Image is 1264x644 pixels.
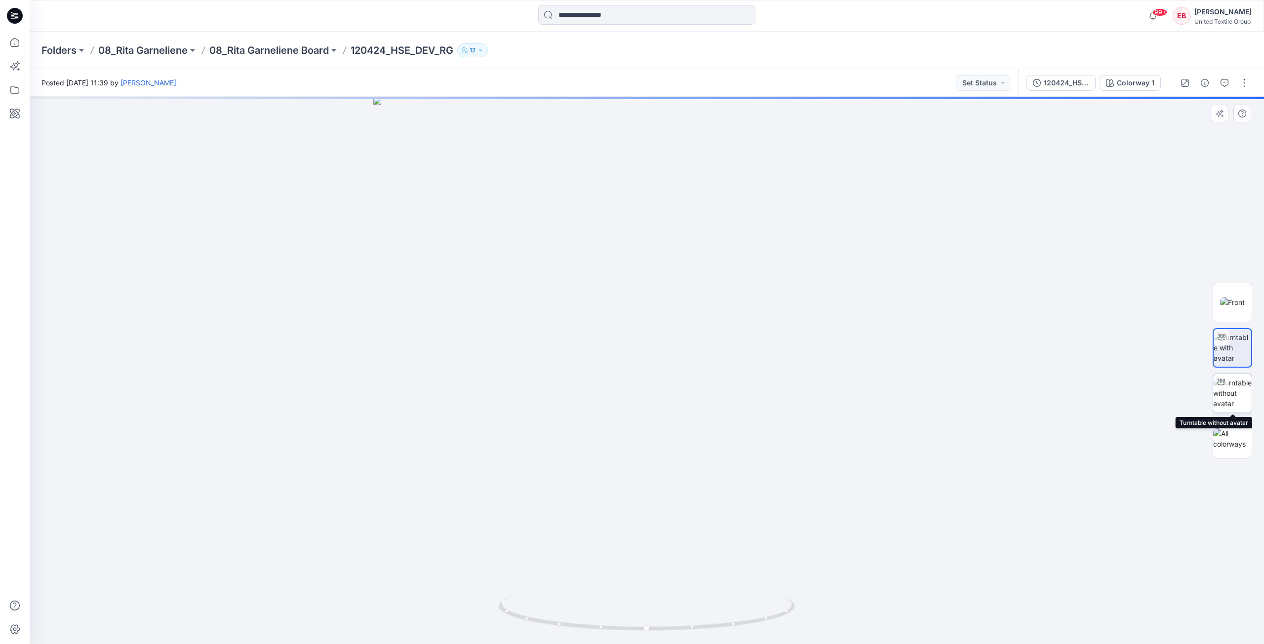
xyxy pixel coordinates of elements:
button: Details [1197,75,1213,91]
img: Turntable without avatar [1213,378,1252,409]
a: 08_Rita Garneliene [98,43,188,57]
button: Colorway 1 [1100,75,1161,91]
img: All colorways [1213,428,1252,449]
div: Colorway 1 [1117,77,1154,88]
img: Turntable with avatar [1214,332,1251,363]
span: Posted [DATE] 11:39 by [41,77,176,88]
button: 12 [457,43,488,57]
a: [PERSON_NAME] [120,78,176,87]
div: [PERSON_NAME] [1194,6,1252,18]
div: 120424_HSE_DEV_RG_1 [1044,77,1089,88]
a: Folders [41,43,77,57]
p: 120424_HSE_DEV_RG [351,43,453,57]
a: 08_Rita Garneliene Board [209,43,329,57]
img: Front [1220,297,1245,307]
span: 99+ [1152,8,1167,16]
button: 120424_HSE_DEV_RG_1 [1027,75,1096,91]
p: 12 [470,45,475,56]
div: United Textile Group [1194,18,1252,25]
div: EB [1173,7,1190,25]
